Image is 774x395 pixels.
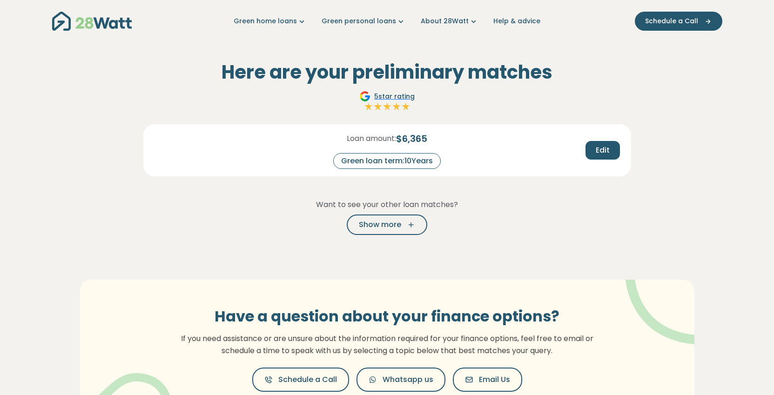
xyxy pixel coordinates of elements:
a: Google5star ratingFull starFull starFull starFull starFull star [358,91,416,113]
span: Show more [359,219,401,230]
button: Whatsapp us [357,368,445,392]
img: Full star [392,102,401,111]
span: 5 star rating [374,92,415,101]
button: Edit [586,141,620,160]
div: Green loan term: 10 Years [333,153,441,169]
span: Edit [596,145,610,156]
h2: Here are your preliminary matches [143,61,631,83]
a: About 28Watt [421,16,478,26]
button: Schedule a Call [635,12,722,31]
img: Full star [364,102,373,111]
p: Want to see your other loan matches? [143,199,631,211]
span: Schedule a Call [278,374,337,385]
button: Email Us [453,368,522,392]
button: Schedule a Call [252,368,349,392]
a: Help & advice [493,16,540,26]
a: Green personal loans [322,16,406,26]
a: Green home loans [234,16,307,26]
span: Loan amount: [347,133,396,144]
span: Email Us [479,374,510,385]
p: If you need assistance or are unsure about the information required for your finance options, fee... [175,333,599,356]
img: 28Watt [52,12,132,31]
img: Full star [373,102,383,111]
img: Full star [401,102,411,111]
span: $ 6,365 [396,132,427,146]
h3: Have a question about your finance options? [175,308,599,325]
img: Google [359,91,370,102]
nav: Main navigation [52,9,722,33]
img: Full star [383,102,392,111]
button: Show more [347,214,427,235]
img: vector [601,254,722,345]
span: Whatsapp us [383,374,433,385]
span: Schedule a Call [645,16,698,26]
